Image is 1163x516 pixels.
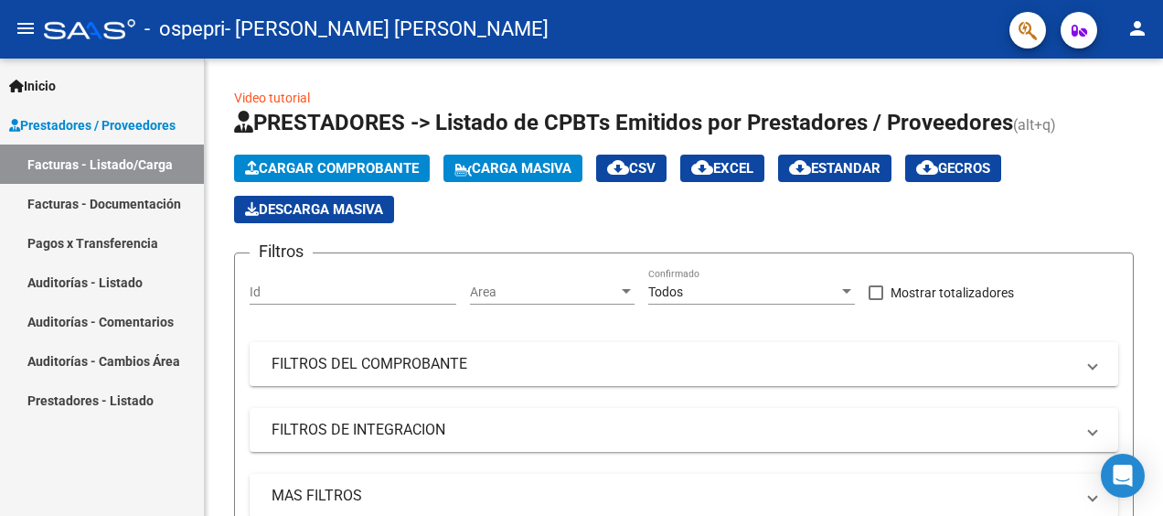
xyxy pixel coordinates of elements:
[250,239,313,264] h3: Filtros
[245,201,383,218] span: Descarga Masiva
[234,155,430,182] button: Cargar Comprobante
[234,196,394,223] button: Descarga Masiva
[607,160,656,177] span: CSV
[1013,116,1056,134] span: (alt+q)
[443,155,582,182] button: Carga Masiva
[680,155,764,182] button: EXCEL
[245,160,419,177] span: Cargar Comprobante
[272,354,1074,374] mat-panel-title: FILTROS DEL COMPROBANTE
[1101,454,1145,498] div: Open Intercom Messenger
[916,160,990,177] span: Gecros
[1126,17,1148,39] mat-icon: person
[905,155,1001,182] button: Gecros
[144,9,225,49] span: - ospepri
[9,76,56,96] span: Inicio
[789,160,880,177] span: Estandar
[470,285,618,300] span: Area
[272,420,1074,440] mat-panel-title: FILTROS DE INTEGRACION
[691,156,713,178] mat-icon: cloud_download
[250,342,1118,386] mat-expansion-panel-header: FILTROS DEL COMPROBANTE
[234,196,394,223] app-download-masive: Descarga masiva de comprobantes (adjuntos)
[272,486,1074,506] mat-panel-title: MAS FILTROS
[225,9,549,49] span: - [PERSON_NAME] [PERSON_NAME]
[691,160,753,177] span: EXCEL
[778,155,891,182] button: Estandar
[916,156,938,178] mat-icon: cloud_download
[891,282,1014,304] span: Mostrar totalizadores
[648,285,683,299] span: Todos
[789,156,811,178] mat-icon: cloud_download
[250,408,1118,452] mat-expansion-panel-header: FILTROS DE INTEGRACION
[9,115,176,135] span: Prestadores / Proveedores
[607,156,629,178] mat-icon: cloud_download
[234,110,1013,135] span: PRESTADORES -> Listado de CPBTs Emitidos por Prestadores / Proveedores
[15,17,37,39] mat-icon: menu
[234,91,310,105] a: Video tutorial
[454,160,571,177] span: Carga Masiva
[596,155,667,182] button: CSV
